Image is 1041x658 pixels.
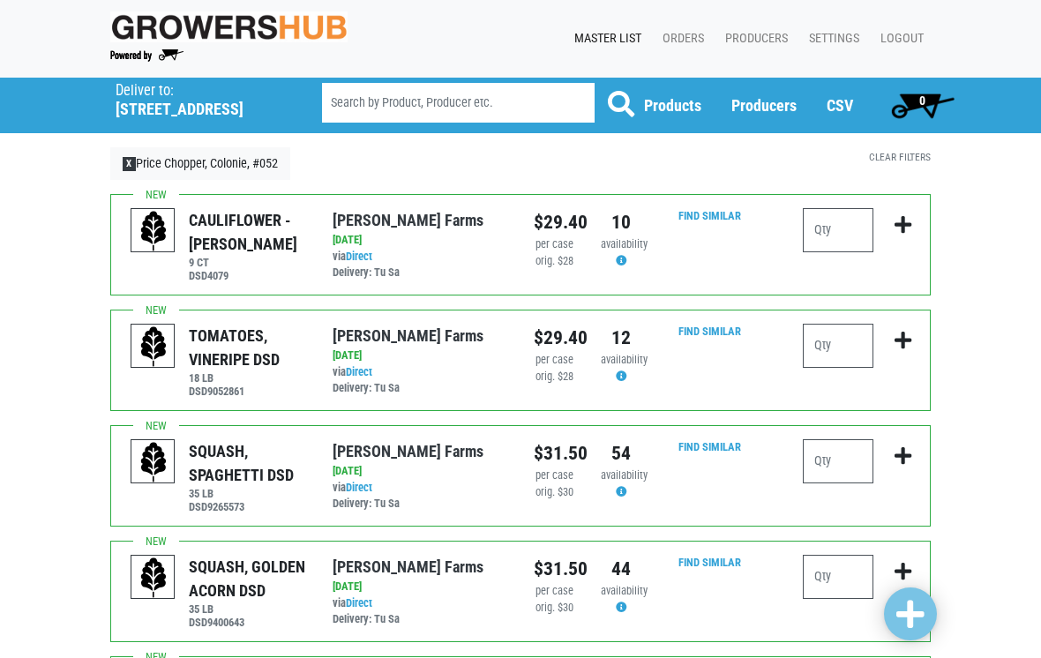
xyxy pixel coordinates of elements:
[601,208,641,236] div: 10
[534,208,574,236] div: $29.40
[116,100,277,119] h5: [STREET_ADDRESS]
[110,11,348,42] img: original-fc7597fdc6adbb9d0e2ae620e786d1a2.jpg
[333,380,507,397] div: Delivery: Tu Sa
[333,265,507,281] div: Delivery: Tu Sa
[346,250,372,263] a: Direct
[333,480,507,513] div: via
[333,579,507,595] div: [DATE]
[644,96,701,115] a: Products
[560,22,648,56] a: Master List
[189,602,305,616] h6: 35 LB
[189,269,305,282] h6: DSD4079
[678,440,741,453] a: Find Similar
[131,209,176,253] img: placeholder-variety-43d6402dacf2d531de610a020419775a.svg
[189,555,305,602] div: SQUASH, GOLDEN ACORN DSD
[346,365,372,378] a: Direct
[601,555,641,583] div: 44
[333,348,507,364] div: [DATE]
[534,324,574,352] div: $29.40
[534,583,574,600] div: per case
[189,439,305,487] div: SQUASH, SPAGHETTI DSD
[534,439,574,467] div: $31.50
[333,595,507,629] div: via
[803,555,873,599] input: Qty
[601,324,641,352] div: 12
[803,439,873,483] input: Qty
[919,93,925,108] span: 0
[333,211,483,229] a: [PERSON_NAME] Farms
[189,500,305,513] h6: DSD9265573
[322,83,595,123] input: Search by Product, Producer etc.
[601,237,648,250] span: availability
[333,442,483,460] a: [PERSON_NAME] Farms
[534,253,574,270] div: orig. $28
[189,616,305,629] h6: DSD9400643
[116,82,277,100] p: Deliver to:
[534,236,574,253] div: per case
[116,78,290,119] span: Price Chopper, Colonie, #052 (1892 Central Ave, Colonie, NY 12205, USA)
[534,600,574,617] div: orig. $30
[189,371,305,385] h6: 18 LB
[333,364,507,398] div: via
[534,555,574,583] div: $31.50
[333,326,483,345] a: [PERSON_NAME] Farms
[110,147,290,181] a: XPrice Chopper, Colonie, #052
[110,49,183,62] img: Powered by Big Wheelbarrow
[189,385,305,398] h6: DSD9052861
[333,557,483,576] a: [PERSON_NAME] Farms
[333,232,507,249] div: [DATE]
[601,353,648,366] span: availability
[601,468,648,482] span: availability
[827,96,853,115] a: CSV
[131,325,176,369] img: placeholder-variety-43d6402dacf2d531de610a020419775a.svg
[534,352,574,369] div: per case
[189,487,305,500] h6: 35 LB
[346,481,372,494] a: Direct
[123,157,136,171] span: X
[678,325,741,338] a: Find Similar
[803,208,873,252] input: Qty
[711,22,795,56] a: Producers
[869,151,931,163] a: Clear Filters
[534,467,574,484] div: per case
[678,209,741,222] a: Find Similar
[189,208,305,256] div: CAULIFLOWER - [PERSON_NAME]
[333,249,507,282] div: via
[883,87,962,123] a: 0
[131,440,176,484] img: placeholder-variety-43d6402dacf2d531de610a020419775a.svg
[731,96,797,115] a: Producers
[534,484,574,501] div: orig. $30
[333,463,507,480] div: [DATE]
[189,256,305,269] h6: 9 CT
[648,22,711,56] a: Orders
[189,324,305,371] div: TOMATOES, VINERIPE DSD
[131,556,176,600] img: placeholder-variety-43d6402dacf2d531de610a020419775a.svg
[803,324,873,368] input: Qty
[678,556,741,569] a: Find Similar
[601,584,648,597] span: availability
[333,611,507,628] div: Delivery: Tu Sa
[346,596,372,609] a: Direct
[534,369,574,385] div: orig. $28
[795,22,866,56] a: Settings
[866,22,931,56] a: Logout
[333,496,507,512] div: Delivery: Tu Sa
[601,439,641,467] div: 54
